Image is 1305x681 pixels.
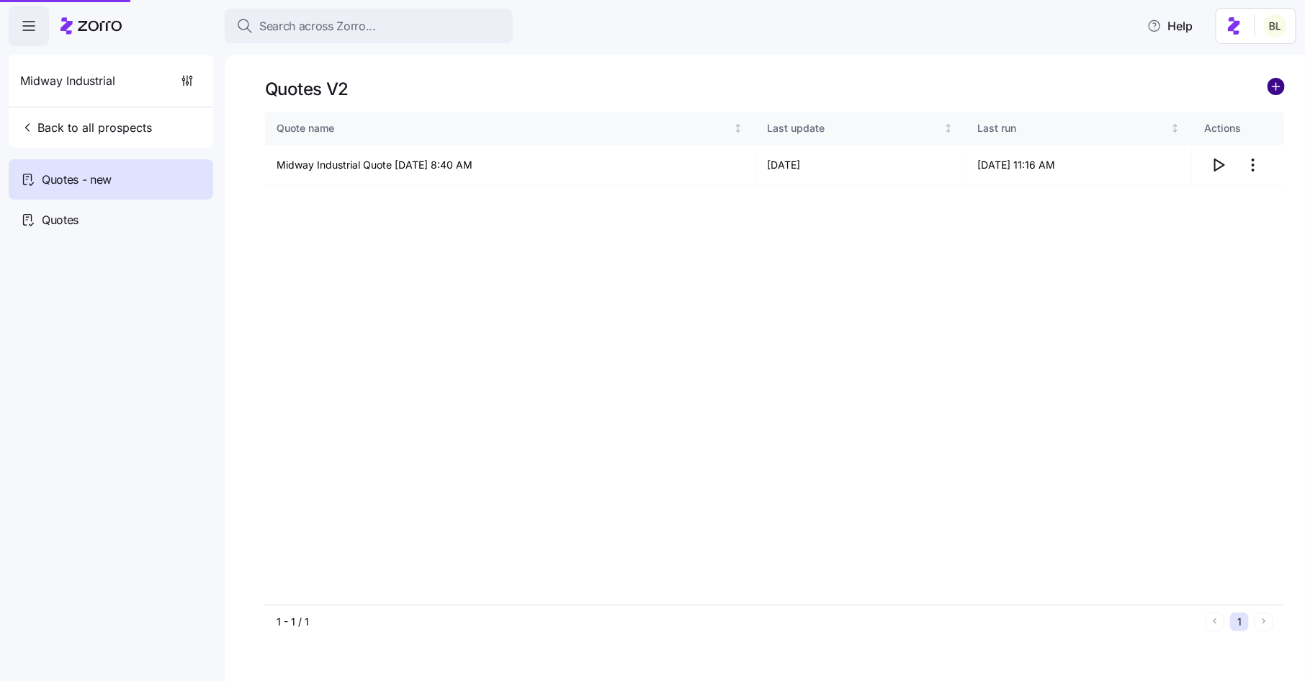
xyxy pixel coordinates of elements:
td: [DATE] 11:16 AM [966,145,1193,186]
button: Back to all prospects [14,113,158,142]
a: add icon [1268,78,1285,100]
div: 1 - 1 / 1 [277,615,1200,629]
span: Help [1147,17,1193,35]
a: Quotes [9,200,213,240]
span: Midway Industrial [20,72,115,90]
div: Last update [767,120,941,136]
button: Help [1136,12,1204,40]
h1: Quotes V2 [265,78,349,100]
div: Not sorted [733,123,743,133]
td: [DATE] [755,145,966,186]
button: Previous page [1206,613,1224,631]
div: Last run [977,120,1168,136]
span: Quotes [42,211,79,229]
th: Last updateNot sorted [755,112,966,145]
span: Back to all prospects [20,119,152,136]
button: Next page [1255,613,1273,631]
td: Midway Industrial Quote [DATE] 8:40 AM [265,145,755,186]
span: Search across Zorro... [259,17,376,35]
img: 2fabda6663eee7a9d0b710c60bc473af [1264,14,1287,37]
div: Quote name [277,120,731,136]
div: Not sorted [943,123,954,133]
div: Not sorted [1170,123,1180,133]
button: 1 [1230,613,1249,631]
svg: add icon [1268,78,1285,95]
th: Last runNot sorted [966,112,1193,145]
button: Search across Zorro... [225,9,513,43]
span: Quotes - new [42,171,112,189]
a: Quotes - new [9,159,213,200]
th: Quote nameNot sorted [265,112,755,145]
div: Actions [1204,120,1273,136]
